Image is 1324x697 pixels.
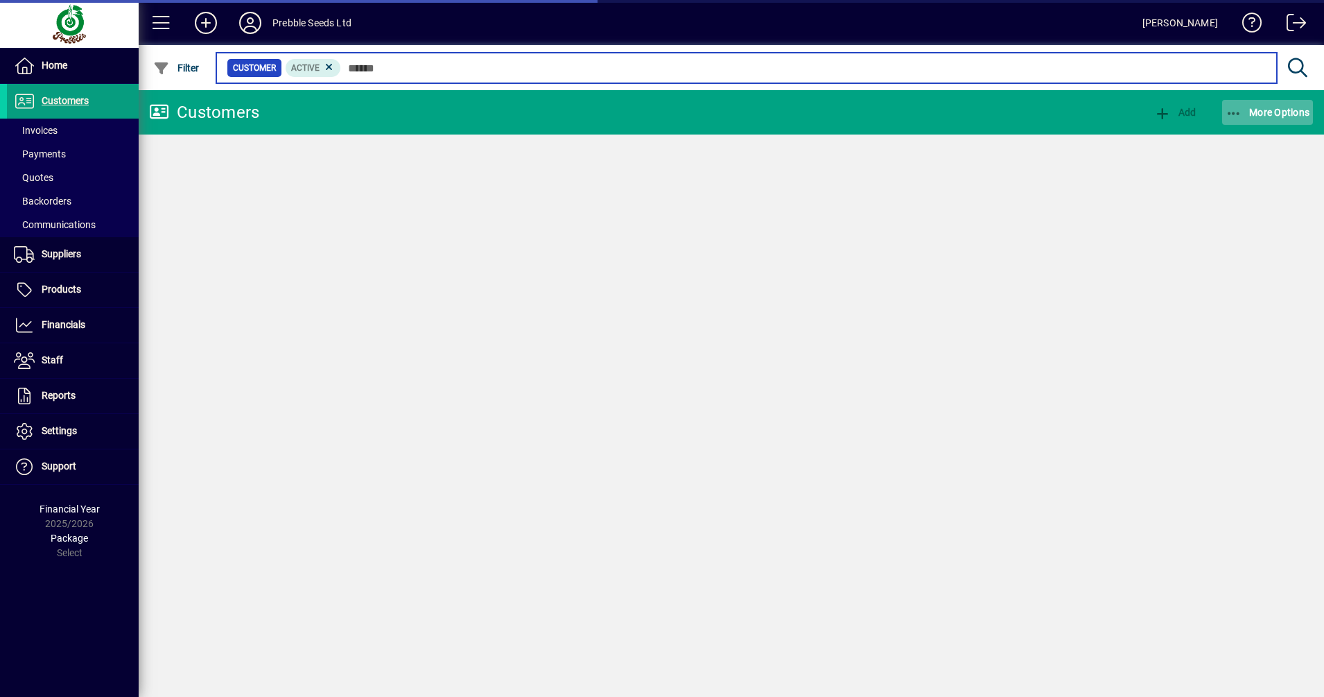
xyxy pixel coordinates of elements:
[7,414,139,449] a: Settings
[42,284,81,295] span: Products
[272,12,351,34] div: Prebble Seeds Ltd
[42,425,77,436] span: Settings
[42,390,76,401] span: Reports
[7,449,139,484] a: Support
[7,119,139,142] a: Invoices
[291,63,320,73] span: Active
[1226,107,1310,118] span: More Options
[153,62,200,74] span: Filter
[42,95,89,106] span: Customers
[286,59,341,77] mat-chip: Activation Status: Active
[7,237,139,272] a: Suppliers
[14,219,96,230] span: Communications
[7,379,139,413] a: Reports
[7,273,139,307] a: Products
[1232,3,1262,48] a: Knowledge Base
[42,248,81,259] span: Suppliers
[7,308,139,343] a: Financials
[7,213,139,236] a: Communications
[1154,107,1196,118] span: Add
[14,172,53,183] span: Quotes
[51,533,88,544] span: Package
[7,49,139,83] a: Home
[40,504,100,515] span: Financial Year
[14,196,71,207] span: Backorders
[184,10,228,35] button: Add
[1276,3,1307,48] a: Logout
[42,461,76,472] span: Support
[233,61,276,75] span: Customer
[7,142,139,166] a: Payments
[42,60,67,71] span: Home
[150,55,203,80] button: Filter
[14,148,66,160] span: Payments
[1151,100,1199,125] button: Add
[149,101,259,123] div: Customers
[42,354,63,365] span: Staff
[228,10,272,35] button: Profile
[42,319,85,330] span: Financials
[1142,12,1218,34] div: [PERSON_NAME]
[14,125,58,136] span: Invoices
[7,166,139,189] a: Quotes
[7,189,139,213] a: Backorders
[1222,100,1314,125] button: More Options
[7,343,139,378] a: Staff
